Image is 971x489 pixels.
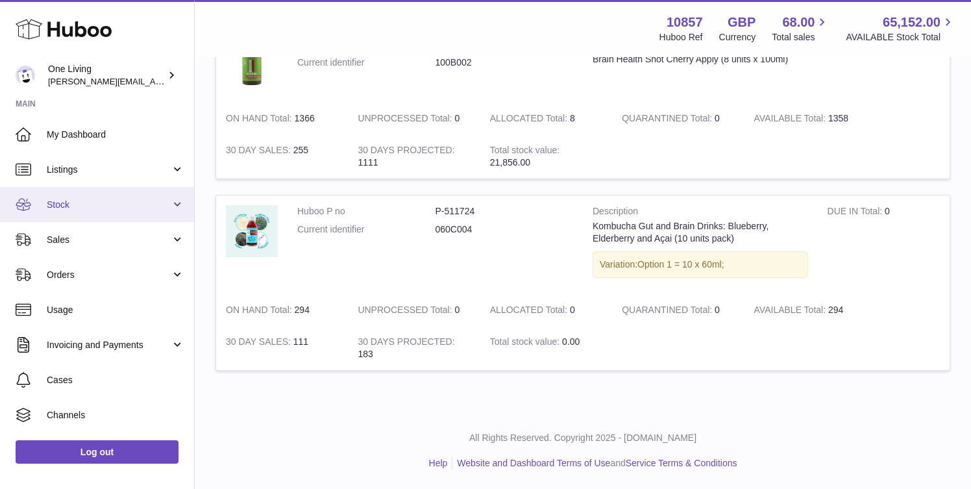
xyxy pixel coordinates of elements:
[358,145,454,158] strong: 30 DAYS PROJECTED
[226,205,278,257] img: product image
[667,14,703,31] strong: 10857
[593,220,808,245] div: Kombucha Gut and Brain Drinks: Blueberry, Elderberry and Açai (10 units pack)
[297,223,436,236] dt: Current identifier
[846,14,955,44] a: 65,152.00 AVAILABLE Stock Total
[47,269,171,281] span: Orders
[818,28,950,103] td: 0
[593,53,808,66] div: Brain Health Shot Cherry Apply (8 units x 100ml)
[47,304,184,316] span: Usage
[216,326,348,370] td: 111
[226,145,293,158] strong: 30 DAY SALES
[490,336,562,350] strong: Total stock value
[216,134,348,179] td: 255
[744,103,876,134] td: 1358
[348,326,480,370] td: 183
[754,305,828,318] strong: AVAILABLE Total
[429,458,448,468] a: Help
[562,336,580,347] span: 0.00
[715,305,720,315] span: 0
[436,56,574,69] dd: 100B002
[16,66,35,85] img: Jessica@oneliving.com
[452,457,737,470] li: and
[48,76,260,86] span: [PERSON_NAME][EMAIL_ADDRESS][DOMAIN_NAME]
[47,199,171,211] span: Stock
[436,223,574,236] dd: 060C004
[818,195,950,295] td: 0
[348,103,480,134] td: 0
[480,294,612,326] td: 0
[593,251,808,278] div: Variation:
[358,113,454,127] strong: UNPROCESSED Total
[715,113,720,123] span: 0
[622,305,715,318] strong: QUARANTINED Total
[348,134,480,179] td: 1111
[216,294,348,326] td: 294
[593,205,808,221] strong: Description
[626,458,737,468] a: Service Terms & Conditions
[744,294,876,326] td: 294
[226,113,295,127] strong: ON HAND Total
[358,305,454,318] strong: UNPROCESSED Total
[226,38,278,90] img: product image
[47,164,171,176] span: Listings
[457,458,610,468] a: Website and Dashboard Terms of Use
[828,206,885,219] strong: DUE IN Total
[659,31,703,44] div: Huboo Ref
[728,14,756,31] strong: GBP
[226,305,295,318] strong: ON HAND Total
[782,14,815,31] span: 68.00
[297,205,436,218] dt: Huboo P no
[216,103,348,134] td: 1366
[47,129,184,141] span: My Dashboard
[772,14,830,44] a: 68.00 Total sales
[490,157,530,168] span: 21,856.00
[48,63,165,88] div: One Living
[490,305,570,318] strong: ALLOCATED Total
[348,294,480,326] td: 0
[436,205,574,218] dd: P-511724
[47,409,184,421] span: Channels
[47,339,171,351] span: Invoicing and Payments
[846,31,955,44] span: AVAILABLE Stock Total
[883,14,940,31] span: 65,152.00
[226,336,293,350] strong: 30 DAY SALES
[16,440,178,464] a: Log out
[358,336,454,350] strong: 30 DAYS PROJECTED
[754,113,828,127] strong: AVAILABLE Total
[490,113,570,127] strong: ALLOCATED Total
[47,234,171,246] span: Sales
[772,31,830,44] span: Total sales
[637,259,724,270] span: Option 1 = 10 x 60ml;
[490,145,559,158] strong: Total stock value
[622,113,715,127] strong: QUARANTINED Total
[205,432,961,444] p: All Rights Reserved. Copyright 2025 - [DOMAIN_NAME]
[719,31,756,44] div: Currency
[297,56,436,69] dt: Current identifier
[480,103,612,134] td: 8
[47,374,184,386] span: Cases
